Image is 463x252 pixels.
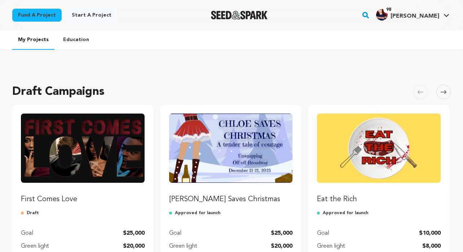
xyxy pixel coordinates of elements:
p: $25,000 [271,229,292,238]
p: Draft [21,210,145,216]
a: Fund Chloe Saves Christmas [169,114,293,204]
p: [PERSON_NAME] Saves Christmas [169,194,293,204]
p: $20,000 [271,242,292,251]
p: Goal [169,229,181,238]
a: Fund a project [12,9,62,22]
p: $10,000 [419,229,441,238]
a: Start a project [66,9,117,22]
p: Goal [317,229,329,238]
p: Green light [169,242,197,251]
span: 98 [383,6,394,13]
p: Goal [21,229,33,238]
p: $25,000 [123,229,145,238]
a: Melissa C.'s Profile [375,8,451,21]
img: MELISSACENTER(1).jpg [376,9,388,21]
span: [PERSON_NAME] [391,13,439,19]
p: $8,000 [422,242,441,251]
h2: Draft Campaigns [12,83,105,101]
p: Green light [317,242,345,251]
span: Melissa C.'s Profile [375,8,451,23]
p: Approved for launch [317,210,441,216]
div: Melissa C.'s Profile [376,9,439,21]
img: approved-for-launch.svg [169,210,175,216]
a: Fund First Comes Love [21,114,145,204]
img: submitted-for-review.svg [21,210,27,216]
p: Approved for launch [169,210,293,216]
a: Fund Eat the Rich [317,114,441,204]
p: Green light [21,242,49,251]
p: First Comes Love [21,194,145,204]
img: Seed&Spark Logo Dark Mode [211,11,268,19]
a: Education [57,30,95,49]
p: Eat the Rich [317,194,441,204]
img: approved-for-launch.svg [317,210,323,216]
p: $20,000 [123,242,145,251]
a: My Projects [12,30,54,50]
a: Seed&Spark Homepage [211,11,268,19]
